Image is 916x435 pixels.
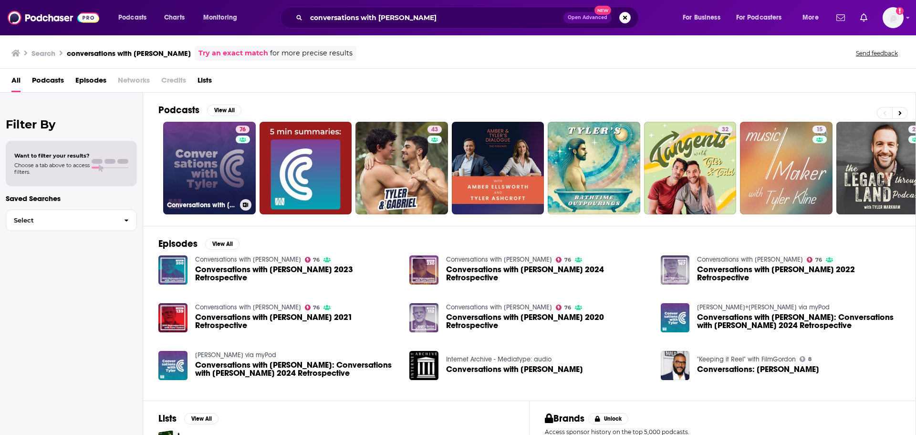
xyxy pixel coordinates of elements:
[446,265,649,282] span: Conversations with [PERSON_NAME] 2024 Retrospective
[446,313,649,329] a: Conversations with Tyler 2020 Retrospective
[289,7,648,29] div: Search podcasts, credits, & more...
[112,10,159,25] button: open menu
[11,73,21,92] a: All
[158,104,241,116] a: PodcastsView All
[661,303,690,332] img: Conversations with Tyler: Conversations with Tyler 2024 Retrospective
[800,356,812,362] a: 8
[409,303,438,332] img: Conversations with Tyler 2020 Retrospective
[305,257,320,263] a: 76
[195,351,276,359] a: Tyler Cowen via myPod
[697,365,819,373] span: Conversations: [PERSON_NAME]
[6,117,137,131] h2: Filter By
[856,10,871,26] a: Show notifications dropdown
[195,313,398,329] a: Conversations with Tyler 2021 Retrospective
[195,265,398,282] a: Conversations with Tyler 2023 Retrospective
[697,365,819,373] a: Conversations: Tyler Perry
[883,7,904,28] img: User Profile
[195,313,398,329] span: Conversations with [PERSON_NAME] 2021 Retrospective
[446,365,583,373] a: Conversations with Tyler
[158,255,187,285] img: Conversations with Tyler 2023 Retrospective
[75,73,106,92] a: Episodes
[808,357,812,361] span: 8
[802,11,819,24] span: More
[195,265,398,282] span: Conversations with [PERSON_NAME] 2023 Retrospective
[883,7,904,28] button: Show profile menu
[6,210,137,231] button: Select
[446,365,583,373] span: Conversations with [PERSON_NAME]
[683,11,720,24] span: For Business
[270,48,353,59] span: for more precise results
[14,152,90,159] span: Want to filter your results?
[158,413,177,424] h2: Lists
[588,413,629,424] button: Unlock
[718,126,732,133] a: 32
[195,303,301,311] a: Conversations with Tyler
[807,257,822,263] a: 76
[313,258,320,262] span: 76
[697,313,900,329] a: Conversations with Tyler: Conversations with Tyler 2024 Retrospective
[8,9,99,27] a: Podchaser - Follow, Share and Rate Podcasts
[697,265,900,282] span: Conversations with [PERSON_NAME] 2022 Retrospective
[305,305,320,310] a: 76
[697,255,803,264] a: Conversations with Tyler
[697,303,830,311] a: tyler+cowen via myPod
[198,73,212,92] a: Lists
[431,125,438,135] span: 43
[812,126,826,133] a: 15
[796,10,831,25] button: open menu
[158,238,239,250] a: EpisodesView All
[158,10,190,25] a: Charts
[158,303,187,332] img: Conversations with Tyler 2021 Retrospective
[236,126,250,133] a: 76
[446,313,649,329] span: Conversations with [PERSON_NAME] 2020 Retrospective
[564,306,571,310] span: 76
[644,122,737,214] a: 32
[67,49,191,58] h3: conversations with [PERSON_NAME]
[446,303,552,311] a: Conversations with Tyler
[158,238,198,250] h2: Episodes
[118,11,146,24] span: Podcasts
[661,255,690,285] img: Conversations with Tyler 2022 Retrospective
[158,104,199,116] h2: Podcasts
[195,255,301,264] a: Conversations with Tyler
[568,15,607,20] span: Open Advanced
[556,257,571,263] a: 76
[446,255,552,264] a: Conversations with Tyler
[446,355,552,363] a: Internet Archive - Mediatype: audio
[6,217,116,223] span: Select
[697,355,796,363] a: "Keeping it Reel" with FilmGordon
[158,351,187,380] a: Conversations with Tyler: Conversations with Tyler 2024 Retrospective
[167,201,236,209] h3: Conversations with [PERSON_NAME]
[697,313,900,329] span: Conversations with [PERSON_NAME]: Conversations with [PERSON_NAME] 2024 Retrospective
[896,7,904,15] svg: Add a profile image
[306,10,563,25] input: Search podcasts, credits, & more...
[661,351,690,380] a: Conversations: Tyler Perry
[158,413,219,424] a: ListsView All
[409,351,438,380] a: Conversations with Tyler
[195,361,398,377] a: Conversations with Tyler: Conversations with Tyler 2024 Retrospective
[32,73,64,92] a: Podcasts
[239,125,246,135] span: 76
[203,11,237,24] span: Monitoring
[556,305,571,310] a: 76
[427,126,442,133] a: 43
[853,49,901,57] button: Send feedback
[198,48,268,59] a: Try an exact match
[833,10,849,26] a: Show notifications dropdown
[161,73,186,92] span: Credits
[594,6,612,15] span: New
[563,12,612,23] button: Open AdvancedNew
[14,162,90,175] span: Choose a tab above to access filters.
[446,265,649,282] a: Conversations with Tyler 2024 Retrospective
[197,10,250,25] button: open menu
[6,194,137,203] p: Saved Searches
[163,122,256,214] a: 76Conversations with [PERSON_NAME]
[816,125,822,135] span: 15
